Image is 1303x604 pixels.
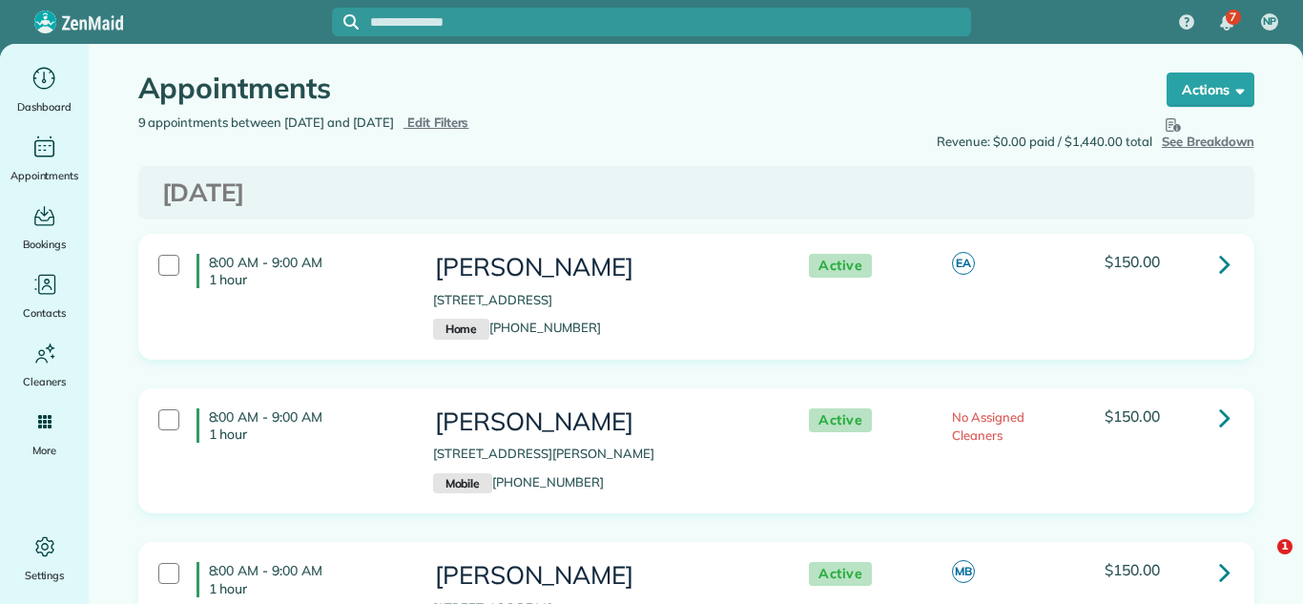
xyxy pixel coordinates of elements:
span: 7 [1230,10,1236,25]
span: Active [809,254,872,278]
h3: [PERSON_NAME] [433,562,771,590]
a: Mobile[PHONE_NUMBER] [433,474,604,489]
h4: 8:00 AM - 9:00 AM [196,254,404,288]
a: Home[PHONE_NUMBER] [433,320,601,335]
small: Home [433,319,489,340]
h1: Appointments [138,73,1130,104]
span: More [32,441,56,460]
span: NP [1263,14,1277,30]
h4: 8:00 AM - 9:00 AM [196,562,404,596]
p: [STREET_ADDRESS][PERSON_NAME] [433,445,771,464]
span: $150.00 [1105,560,1160,579]
div: 9 appointments between [DATE] and [DATE] [124,114,696,133]
span: Contacts [23,303,66,323]
iframe: Intercom live chat [1238,539,1284,585]
span: MB [952,560,975,583]
span: Cleaners [23,372,66,391]
a: Contacts [8,269,81,323]
p: [STREET_ADDRESS] [433,291,771,310]
button: See Breakdown [1162,114,1254,152]
span: Revenue: $0.00 paid / $1,440.00 total [937,133,1152,152]
button: Actions [1167,73,1254,107]
a: Cleaners [8,338,81,391]
a: Bookings [8,200,81,254]
span: EA [952,252,975,275]
span: Appointments [10,166,79,185]
a: Edit Filters [403,115,469,130]
a: Dashboard [8,63,81,116]
h3: [DATE] [162,179,1231,207]
span: Bookings [23,235,67,254]
span: $150.00 [1105,406,1160,426]
p: 1 hour [209,271,404,288]
h3: [PERSON_NAME] [433,254,771,281]
span: No Assigned Cleaners [952,409,1024,444]
button: Focus search [332,14,359,30]
p: 1 hour [209,426,404,443]
span: Edit Filters [407,115,469,130]
div: 7 unread notifications [1207,2,1247,44]
span: Dashboard [17,97,72,116]
h4: 8:00 AM - 9:00 AM [196,408,404,443]
span: Active [809,562,872,586]
p: 1 hour [209,580,404,597]
span: See Breakdown [1162,114,1254,149]
small: Mobile [433,473,492,494]
svg: Focus search [343,14,359,30]
span: Active [809,408,872,432]
span: $150.00 [1105,252,1160,271]
a: Appointments [8,132,81,185]
span: Settings [25,566,65,585]
span: 1 [1277,539,1293,554]
a: Settings [8,531,81,585]
h3: [PERSON_NAME] [433,408,771,436]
